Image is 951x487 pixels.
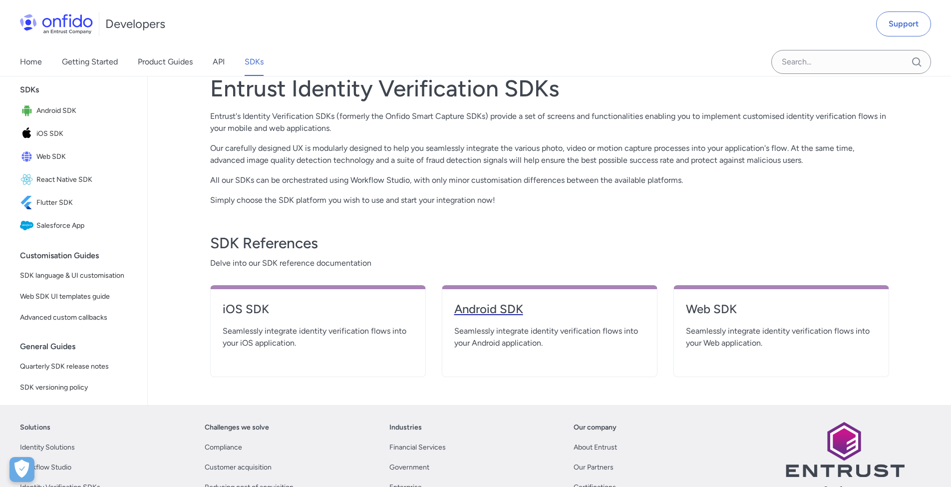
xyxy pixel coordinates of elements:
a: Support [876,11,931,36]
a: SDK data collection [16,399,139,419]
span: Seamlessly integrate identity verification flows into your iOS application. [223,325,413,349]
span: Quarterly SDK release notes [20,361,135,373]
div: Cookie Preferences [9,457,34,482]
a: IconiOS SDKiOS SDK [16,123,139,145]
button: Open Preferences [9,457,34,482]
a: Solutions [20,422,50,434]
a: iOS SDK [223,301,413,325]
span: Salesforce App [36,219,135,233]
h3: SDK References [210,233,889,253]
a: SDKs [245,48,264,76]
a: Home [20,48,42,76]
p: All our SDKs can be orchestrated using Workflow Studio, with only minor customisation differences... [210,174,889,186]
div: Customisation Guides [20,246,143,266]
a: Our Partners [574,462,614,474]
a: Our company [574,422,617,434]
p: Simply choose the SDK platform you wish to use and start your integration now! [210,194,889,206]
a: Government [389,462,429,474]
a: Web SDK UI templates guide [16,287,139,307]
a: Workflow Studio [20,462,71,474]
span: Seamlessly integrate identity verification flows into your Android application. [454,325,645,349]
a: IconReact Native SDKReact Native SDK [16,169,139,191]
span: Web SDK [36,150,135,164]
a: Product Guides [138,48,193,76]
img: IconSalesforce App [20,219,36,233]
a: Challenges we solve [205,422,269,434]
a: Industries [389,422,422,434]
span: Delve into our SDK reference documentation [210,257,889,269]
span: React Native SDK [36,173,135,187]
span: SDK versioning policy [20,382,135,394]
h4: Android SDK [454,301,645,317]
a: Getting Started [62,48,118,76]
img: IconFlutter SDK [20,196,36,210]
div: SDKs [20,80,143,100]
img: IconReact Native SDK [20,173,36,187]
img: Entrust logo [785,422,905,477]
span: Flutter SDK [36,196,135,210]
a: IconAndroid SDKAndroid SDK [16,100,139,122]
span: Android SDK [36,104,135,118]
input: Onfido search input field [771,50,931,74]
p: Our carefully designed UX is modularly designed to help you seamlessly integrate the various phot... [210,142,889,166]
img: IconiOS SDK [20,127,36,141]
a: SDK versioning policy [16,378,139,398]
a: Customer acquisition [205,462,272,474]
img: Onfido Logo [20,14,93,34]
a: Compliance [205,442,242,454]
img: IconAndroid SDK [20,104,36,118]
a: API [213,48,225,76]
a: Identity Solutions [20,442,75,454]
span: Web SDK UI templates guide [20,291,135,303]
span: iOS SDK [36,127,135,141]
span: SDK language & UI customisation [20,270,135,282]
a: IconWeb SDKWeb SDK [16,146,139,168]
p: Entrust's Identity Verification SDKs (formerly the Onfido Smart Capture SDKs) provide a set of sc... [210,110,889,134]
h1: Developers [105,16,165,32]
h4: iOS SDK [223,301,413,317]
h1: Entrust Identity Verification SDKs [210,74,889,102]
a: IconFlutter SDKFlutter SDK [16,192,139,214]
h4: Web SDK [686,301,877,317]
img: IconWeb SDK [20,150,36,164]
a: Android SDK [454,301,645,325]
a: Quarterly SDK release notes [16,357,139,377]
a: About Entrust [574,442,617,454]
span: Advanced custom callbacks [20,312,135,324]
a: Advanced custom callbacks [16,308,139,328]
div: General Guides [20,337,143,357]
a: Financial Services [389,442,446,454]
a: SDK language & UI customisation [16,266,139,286]
a: IconSalesforce AppSalesforce App [16,215,139,237]
a: Web SDK [686,301,877,325]
span: SDK data collection [20,403,135,415]
span: Seamlessly integrate identity verification flows into your Web application. [686,325,877,349]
